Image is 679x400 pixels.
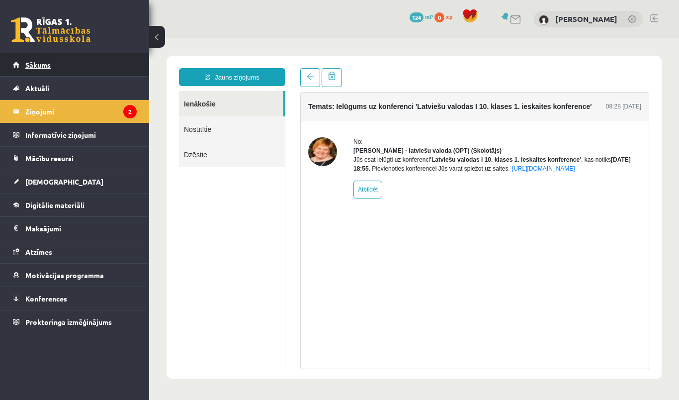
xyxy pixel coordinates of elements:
[13,53,137,76] a: Sākums
[410,12,424,22] span: 124
[13,147,137,170] a: Mācību resursi
[25,271,104,280] span: Motivācijas programma
[281,118,432,125] b: 'Latviešu valodas I 10. klases 1. ieskaites konference'
[539,15,549,25] img: Anastasiia Chetina
[30,30,136,48] a: Jauns ziņojums
[446,12,452,20] span: xp
[13,194,137,216] a: Digitālie materiāli
[13,77,137,100] a: Aktuāli
[204,109,352,116] strong: [PERSON_NAME] - latviešu valoda (OPT) (Skolotājs)
[11,17,90,42] a: Rīgas 1. Tālmācības vidusskola
[13,217,137,240] a: Maksājumi
[30,53,134,78] a: Ienākošie
[363,127,426,134] a: [URL][DOMAIN_NAME]
[434,12,444,22] span: 0
[13,310,137,333] a: Proktoringa izmēģinājums
[13,123,137,146] a: Informatīvie ziņojumi
[410,12,433,20] a: 124 mP
[25,154,74,163] span: Mācību resursi
[159,99,188,128] img: Laila Jirgensone - latviešu valoda (OPT)
[13,264,137,287] a: Motivācijas programma
[555,14,617,24] a: [PERSON_NAME]
[13,170,137,193] a: [DEMOGRAPHIC_DATA]
[123,105,137,118] i: 2
[25,84,49,93] span: Aktuāli
[30,78,136,103] a: Nosūtītie
[25,317,112,326] span: Proktoringa izmēģinājums
[434,12,457,20] a: 0 xp
[25,60,51,69] span: Sākums
[25,200,85,209] span: Digitālie materiāli
[25,294,67,303] span: Konferences
[204,142,233,160] a: Atbildēt
[457,64,492,73] div: 08:28 [DATE]
[25,100,137,123] legend: Ziņojumi
[25,123,137,146] legend: Informatīvie ziņojumi
[425,12,433,20] span: mP
[13,100,137,123] a: Ziņojumi2
[204,117,492,135] div: Jūs esat ielūgti uz konferenci , kas notiks . Pievienoties konferencei Jūs varat spiežot uz saites -
[30,103,136,129] a: Dzēstie
[13,240,137,263] a: Atzīmes
[13,287,137,310] a: Konferences
[25,247,52,256] span: Atzīmes
[25,217,137,240] legend: Maksājumi
[25,177,103,186] span: [DEMOGRAPHIC_DATA]
[159,64,443,72] h4: Temats: Ielūgums uz konferenci 'Latviešu valodas I 10. klases 1. ieskaites konference'
[204,99,492,108] div: No:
